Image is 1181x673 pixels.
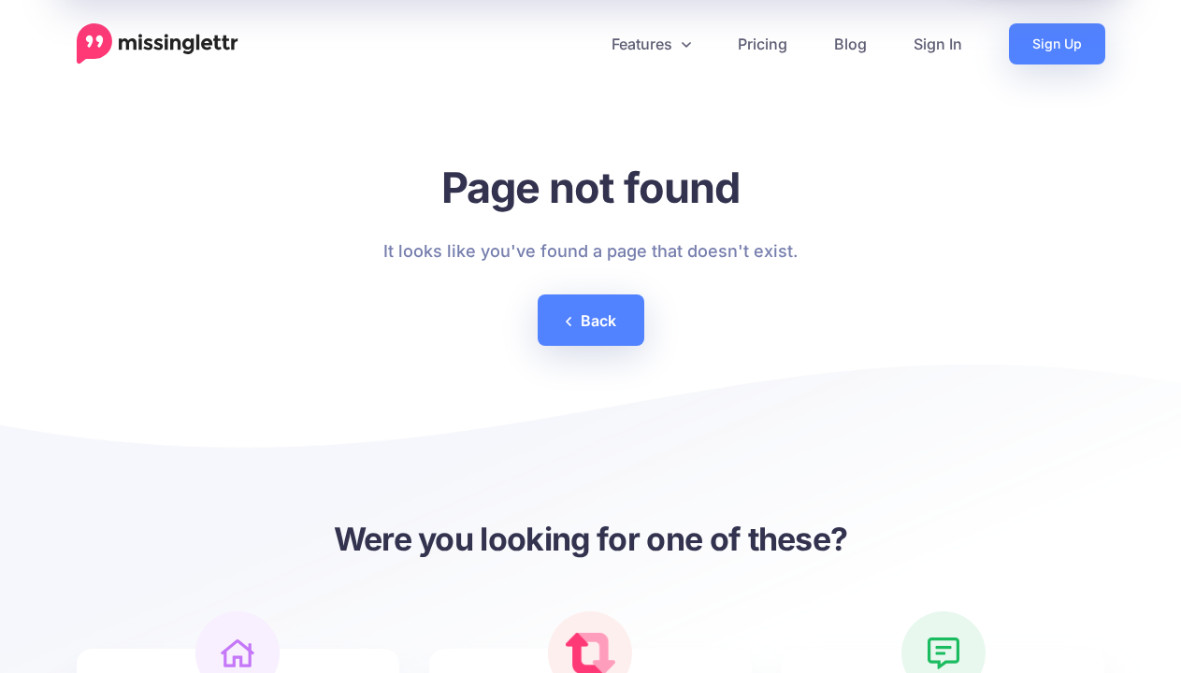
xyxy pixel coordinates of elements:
h3: Were you looking for one of these? [77,518,1105,560]
p: It looks like you've found a page that doesn't exist. [383,236,798,266]
a: Features [588,23,714,64]
a: Sign Up [1009,23,1105,64]
a: Sign In [890,23,986,64]
a: Pricing [714,23,811,64]
a: Back [538,294,644,346]
a: Blog [811,23,890,64]
a: Home [77,23,238,64]
h1: Page not found [383,162,798,213]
